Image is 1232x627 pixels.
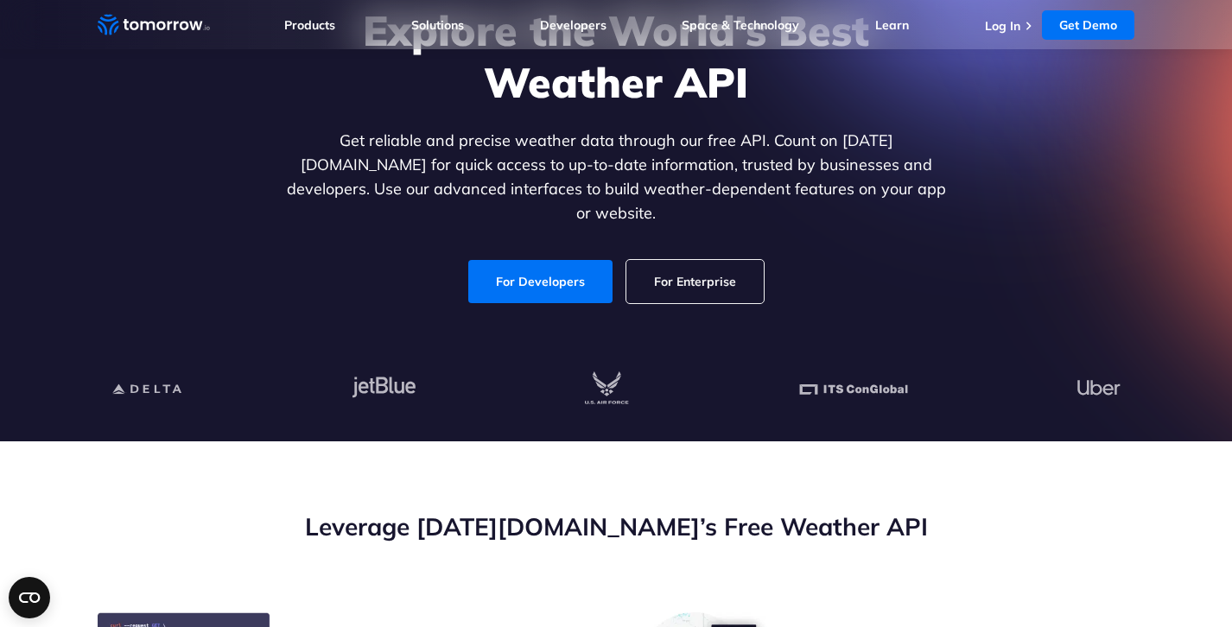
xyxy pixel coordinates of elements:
a: Developers [540,17,606,33]
a: Space & Technology [682,17,799,33]
a: For Enterprise [626,260,764,303]
h1: Explore the World’s Best Weather API [283,4,949,108]
a: Get Demo [1042,10,1134,40]
a: Log In [985,18,1020,34]
a: Solutions [411,17,464,33]
a: For Developers [468,260,613,303]
p: Get reliable and precise weather data through our free API. Count on [DATE][DOMAIN_NAME] for quic... [283,129,949,225]
h2: Leverage [DATE][DOMAIN_NAME]’s Free Weather API [98,510,1134,543]
a: Products [284,17,335,33]
a: Learn [875,17,909,33]
button: Open CMP widget [9,577,50,618]
a: Home link [98,12,210,38]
